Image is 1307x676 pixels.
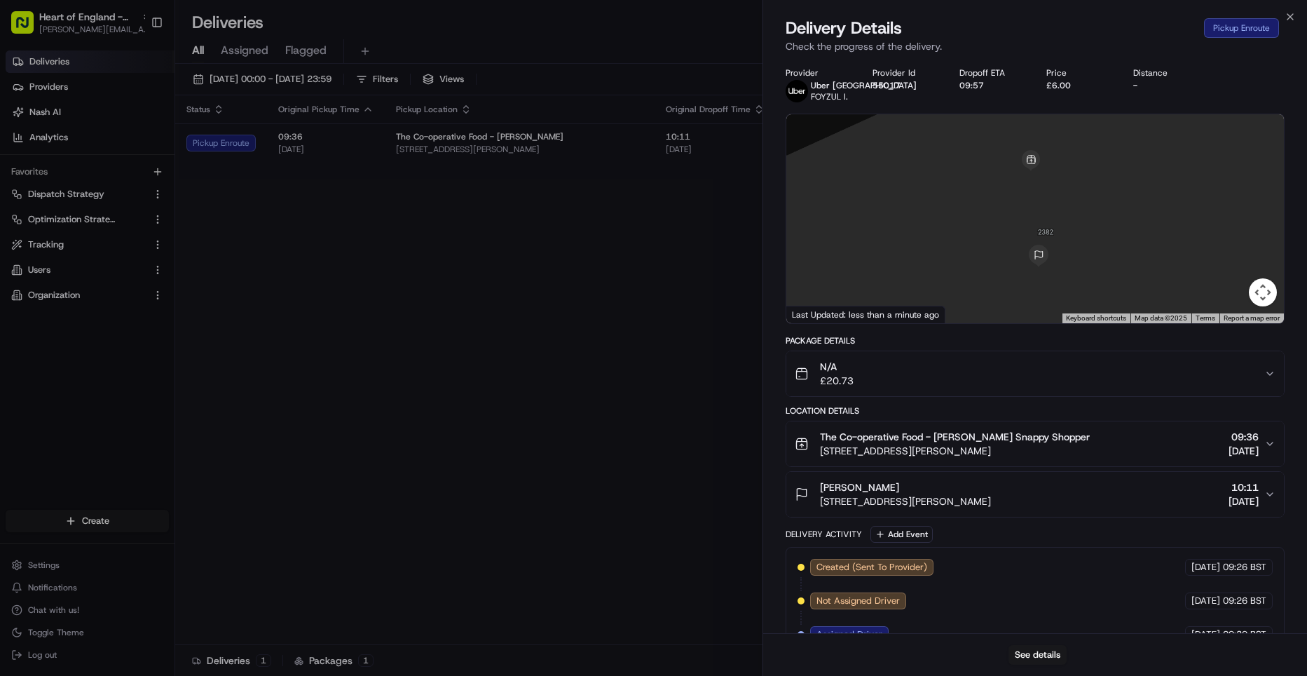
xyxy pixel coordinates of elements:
[28,203,107,217] span: Knowledge Base
[820,494,991,508] span: [STREET_ADDRESS][PERSON_NAME]
[8,198,113,223] a: 📗Knowledge Base
[36,90,231,105] input: Clear
[1191,595,1220,607] span: [DATE]
[1191,561,1220,574] span: [DATE]
[790,305,836,323] img: Google
[1223,561,1266,574] span: 09:26 BST
[1066,313,1126,323] button: Keyboard shortcuts
[873,67,937,79] div: Provider Id
[1008,645,1067,665] button: See details
[14,56,255,79] p: Welcome 👋
[820,430,1090,444] span: The Co-operative Food - [PERSON_NAME] Snappy Shopper
[1191,628,1220,641] span: [DATE]
[786,67,850,79] div: Provider
[14,14,42,42] img: Nash
[811,80,917,91] span: Uber [GEOGRAPHIC_DATA]
[816,595,900,607] span: Not Assigned Driver
[48,148,177,159] div: We're available if you need us!
[1046,80,1111,91] div: £6.00
[786,351,1284,396] button: N/A£20.73
[118,205,130,216] div: 💻
[786,80,808,102] img: uber-new-logo.jpeg
[820,444,1090,458] span: [STREET_ADDRESS][PERSON_NAME]
[1223,628,1266,641] span: 09:39 BST
[816,561,927,574] span: Created (Sent To Provider)
[1229,494,1259,508] span: [DATE]
[786,405,1285,417] div: Location Details
[790,305,836,323] a: Open this area in Google Maps (opens a new window)
[139,238,170,248] span: Pylon
[1229,430,1259,444] span: 09:36
[1196,314,1215,322] a: Terms (opens in new tab)
[1223,595,1266,607] span: 09:26 BST
[1133,80,1198,91] div: -
[1249,278,1277,306] button: Map camera controls
[786,17,902,39] span: Delivery Details
[816,628,882,641] span: Assigned Driver
[820,374,854,388] span: £20.73
[113,198,231,223] a: 💻API Documentation
[786,421,1284,466] button: The Co-operative Food - [PERSON_NAME] Snappy Shopper[STREET_ADDRESS][PERSON_NAME]09:36[DATE]
[1133,67,1198,79] div: Distance
[959,80,1024,91] div: 09:57
[132,203,225,217] span: API Documentation
[820,480,899,494] span: [PERSON_NAME]
[786,39,1285,53] p: Check the progress of the delivery.
[873,80,901,91] button: 55017
[1046,67,1111,79] div: Price
[959,67,1024,79] div: Dropoff ETA
[811,91,848,102] span: FOYZUL I.
[99,237,170,248] a: Powered byPylon
[238,138,255,155] button: Start new chat
[786,472,1284,517] button: [PERSON_NAME][STREET_ADDRESS][PERSON_NAME]10:11[DATE]
[14,134,39,159] img: 1736555255976-a54dd68f-1ca7-489b-9aae-adbdc363a1c4
[870,526,933,543] button: Add Event
[1224,314,1280,322] a: Report a map error
[1135,314,1187,322] span: Map data ©2025
[1229,480,1259,494] span: 10:11
[14,205,25,216] div: 📗
[786,306,945,323] div: Last Updated: less than a minute ago
[1229,444,1259,458] span: [DATE]
[786,529,862,540] div: Delivery Activity
[48,134,230,148] div: Start new chat
[786,335,1285,346] div: Package Details
[820,360,854,374] span: N/A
